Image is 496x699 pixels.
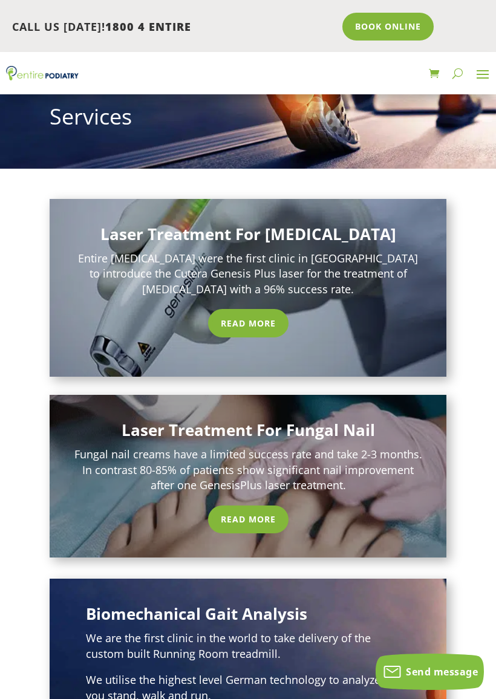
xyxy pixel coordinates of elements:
[208,506,289,533] a: Read More
[74,419,422,447] h2: Laser Treatment For Fungal Nail
[86,603,410,631] h2: Biomechanical Gait Analysis
[208,309,289,337] a: Read More
[376,654,484,690] button: Send message
[50,102,446,138] h1: Services
[342,13,434,41] a: Book Online
[12,19,334,35] p: CALL US [DATE]!
[74,251,422,297] p: Entire [MEDICAL_DATA] were the first clinic in [GEOGRAPHIC_DATA] to introduce the Cutera Genesis ...
[86,631,410,672] p: We are the first clinic in the world to take delivery of the custom built Running Room treadmill.
[406,665,478,678] span: Send message
[74,447,422,493] p: Fungal nail creams have a limited success rate and take 2-3 months. In contrast 80-85% of patient...
[105,19,191,34] span: 1800 4 ENTIRE
[74,223,422,251] h2: Laser Treatment For [MEDICAL_DATA]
